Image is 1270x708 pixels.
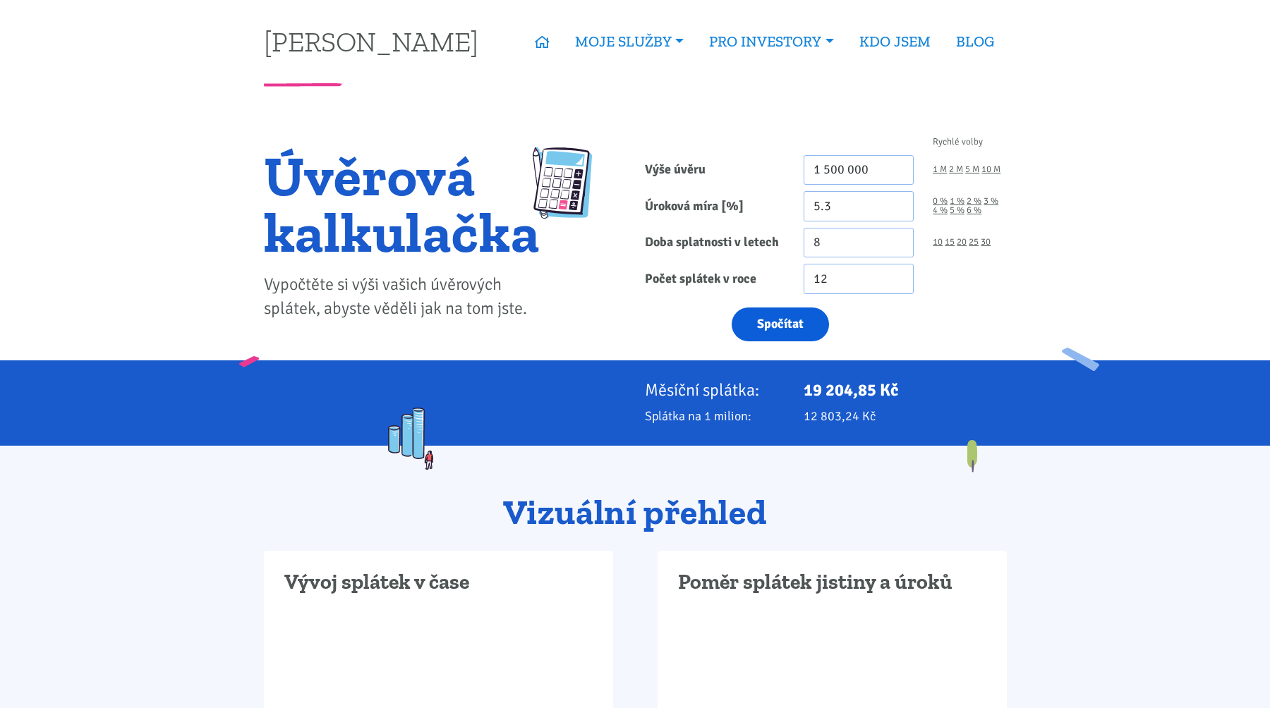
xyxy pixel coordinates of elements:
button: Spočítat [732,307,829,342]
h3: Poměr splátek jistiny a úroků [678,569,986,596]
a: KDO JSEM [847,25,943,58]
a: PRO INVESTORY [696,25,846,58]
a: 3 % [984,197,998,206]
a: 0 % [933,197,948,206]
a: 6 % [967,206,981,215]
a: [PERSON_NAME] [264,28,478,55]
span: Rychlé volby [933,138,983,147]
label: Úroková míra [%] [635,191,794,221]
p: Vypočtěte si výši vašich úvěrových splátek, abyste věděli jak na tom jste. [264,273,540,321]
a: 30 [981,238,991,247]
label: Výše úvěru [635,155,794,185]
a: 2 M [949,165,963,174]
a: 5 M [965,165,979,174]
a: MOJE SLUŽBY [562,25,696,58]
a: 4 % [933,206,948,215]
a: 2 % [967,197,981,206]
a: 1 M [933,165,947,174]
label: Počet splátek v roce [635,264,794,294]
a: 10 [933,238,943,247]
a: 15 [945,238,955,247]
a: 5 % [950,206,964,215]
a: 25 [969,238,979,247]
p: Splátka na 1 milion: [645,406,785,426]
h3: Vývoj splátek v čase [284,569,593,596]
a: BLOG [943,25,1007,58]
h2: Vizuální přehled [264,494,1007,532]
p: Měsíční splátka: [645,380,785,400]
p: 12 803,24 Kč [804,406,1007,426]
a: 10 M [981,165,1000,174]
label: Doba splatnosti v letech [635,228,794,258]
h1: Úvěrová kalkulačka [264,147,540,260]
a: 20 [957,238,967,247]
a: 1 % [950,197,964,206]
p: 19 204,85 Kč [804,380,1007,400]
